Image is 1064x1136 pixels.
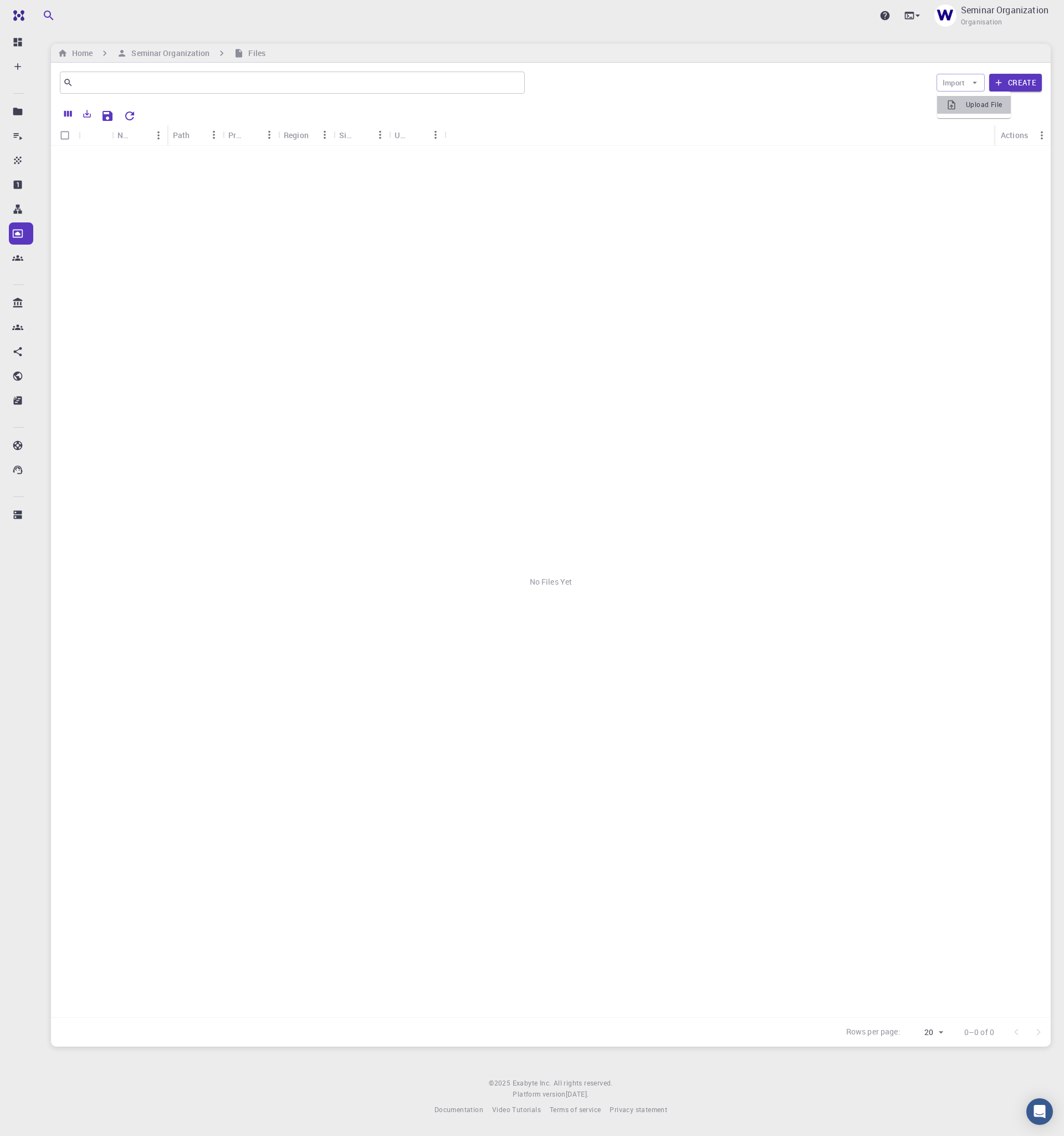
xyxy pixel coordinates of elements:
span: All rights reserved. [554,1078,613,1089]
span: Exabyte Inc. [513,1078,551,1087]
p: 0–0 of 0 [964,1027,994,1038]
span: Support [23,8,63,18]
img: Seminar Organization [934,4,956,27]
div: Icon [79,124,112,146]
button: Import [937,74,985,92]
div: Size [334,124,389,146]
button: Columns [59,105,78,123]
div: Actions [995,124,1051,146]
span: Upload File [966,99,1002,110]
button: Sort [132,126,150,144]
div: 20 [905,1025,947,1041]
button: Menu [371,126,389,144]
a: [DATE]. [566,1089,589,1100]
button: Create [989,74,1042,92]
p: Seminar Organization [961,3,1048,17]
div: Provider [228,124,243,146]
a: Exabyte Inc. [513,1078,551,1089]
button: Menu [260,126,278,144]
button: Reset Explorer Settings [119,105,141,127]
div: Path [167,124,223,146]
div: Open Intercom Messenger [1026,1098,1053,1125]
span: © 2025 [489,1078,512,1089]
div: No Files Yet [51,146,1051,1017]
img: logo [9,10,24,21]
div: Path [173,124,190,146]
h6: Files [244,47,265,59]
div: Provider [223,124,278,146]
span: Video Tutorials [492,1105,541,1114]
a: Privacy statement [610,1104,667,1115]
button: Menu [205,126,223,144]
div: Region [278,124,334,146]
button: Menu [316,126,334,144]
button: Save Explorer Settings [96,105,119,127]
nav: breadcrumb [55,47,268,59]
h6: Seminar Organization [127,47,209,59]
div: Size [339,124,354,146]
span: Platform version [513,1089,565,1100]
div: Updated [395,124,409,146]
span: Documentation [434,1105,483,1114]
div: Updated [389,124,444,146]
button: Sort [354,126,371,144]
button: Menu [427,126,444,144]
span: Organisation [961,17,1002,28]
span: Terms of service [550,1105,601,1114]
p: Rows per page: [846,1026,901,1039]
button: Menu [1033,126,1051,144]
button: Sort [243,126,260,144]
div: Name [117,124,132,146]
a: Terms of service [550,1104,601,1115]
div: Name [112,124,167,146]
span: Privacy statement [610,1105,667,1114]
button: Menu [150,126,167,144]
button: Export [78,105,96,123]
div: Region [284,124,309,146]
span: [DATE] . [566,1089,589,1098]
div: Actions [1001,124,1028,146]
button: Sort [409,126,427,144]
a: Documentation [434,1104,483,1115]
a: Video Tutorials [492,1104,541,1115]
h6: Home [68,47,93,59]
